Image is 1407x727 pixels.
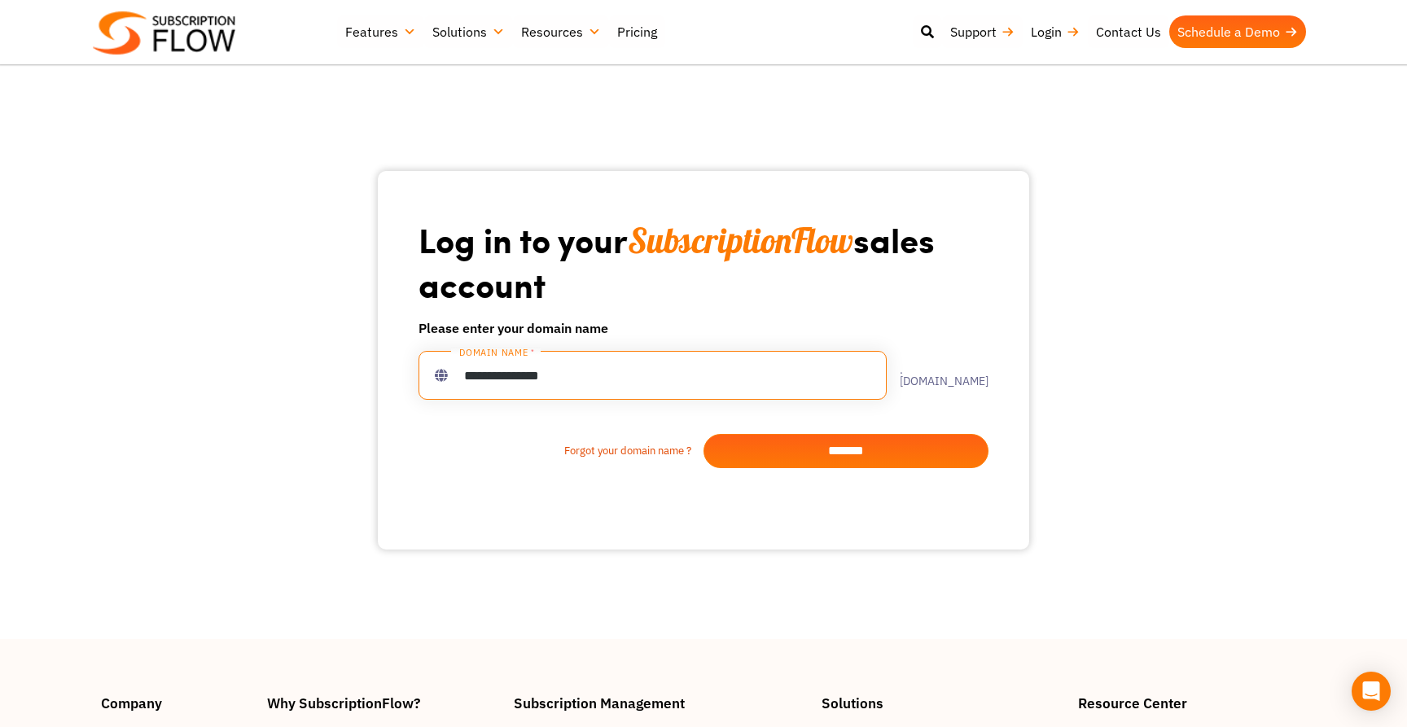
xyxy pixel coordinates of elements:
[93,11,235,55] img: Subscriptionflow
[1088,15,1169,48] a: Contact Us
[419,218,988,305] h1: Log in to your sales account
[101,696,251,710] h4: Company
[514,696,805,710] h4: Subscription Management
[1023,15,1088,48] a: Login
[1352,672,1391,711] div: Open Intercom Messenger
[887,364,988,387] label: .[DOMAIN_NAME]
[267,696,498,710] h4: Why SubscriptionFlow?
[419,318,988,338] h6: Please enter your domain name
[609,15,665,48] a: Pricing
[419,443,703,459] a: Forgot your domain name ?
[942,15,1023,48] a: Support
[822,696,1062,710] h4: Solutions
[337,15,424,48] a: Features
[513,15,609,48] a: Resources
[1169,15,1306,48] a: Schedule a Demo
[628,219,853,262] span: SubscriptionFlow
[1078,696,1306,710] h4: Resource Center
[424,15,513,48] a: Solutions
